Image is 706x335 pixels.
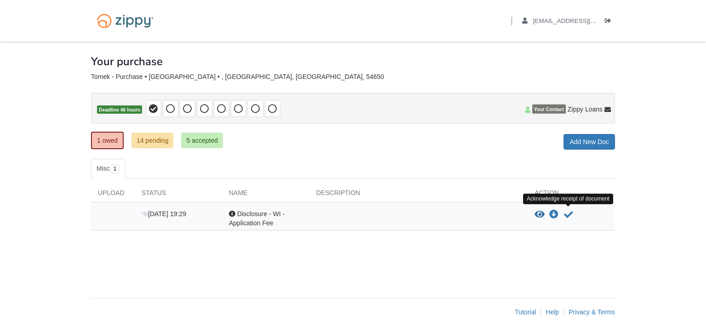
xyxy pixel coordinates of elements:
[91,188,135,202] div: Upload
[309,188,528,202] div: Description
[131,133,173,148] a: 14 pending
[110,164,120,173] span: 1
[222,188,309,202] div: Name
[528,188,615,202] div: Action
[515,308,536,316] a: Tutorial
[97,106,142,114] span: Deadline 46 hours
[523,194,613,204] div: Acknowledge receipt of document
[91,56,163,67] h1: Your purchase
[549,211,558,218] a: Download Disclosure - WI - Application Fee
[533,17,638,24] span: tomeklillyv@gmail.com
[91,9,159,33] img: Logo
[142,210,186,218] span: [DATE] 19:29
[229,210,285,227] span: Disclosure - WI - Application Fee
[522,17,638,27] a: edit profile
[568,105,603,114] span: Zippy Loans
[532,105,566,114] span: Your Contact
[563,209,574,220] button: Acknowledge receipt of document
[569,308,615,316] a: Privacy & Terms
[91,159,125,179] a: Misc
[181,133,223,148] a: 5 accepted
[564,134,615,150] a: Add New Doc
[535,210,545,219] button: View Disclosure - WI - Application Fee
[91,73,615,81] div: Tomek - Purchase • [GEOGRAPHIC_DATA] • , [GEOGRAPHIC_DATA], [GEOGRAPHIC_DATA], 54650
[91,132,124,149] a: 1 owed
[135,188,222,202] div: Status
[546,308,559,316] a: Help
[605,17,615,27] a: Log out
